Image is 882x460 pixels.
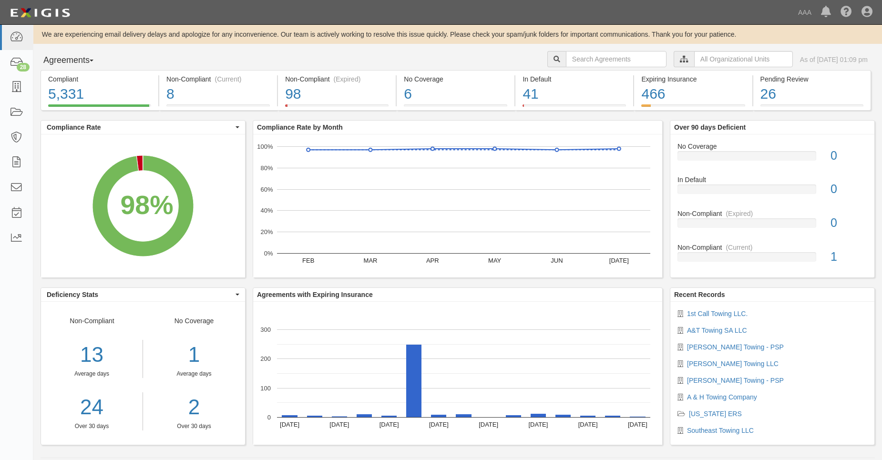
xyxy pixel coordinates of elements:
[280,421,299,428] text: [DATE]
[260,384,271,391] text: 100
[609,257,629,264] text: [DATE]
[267,414,271,421] text: 0
[687,310,748,317] a: 1st Call Towing LLC.
[677,142,867,175] a: No Coverage0
[641,74,745,84] div: Expiring Insurance
[800,55,868,64] div: As of [DATE] 01:09 pm
[641,84,745,104] div: 466
[253,302,662,445] svg: A chart.
[551,257,563,264] text: JUN
[41,316,143,430] div: Non-Compliant
[260,164,273,172] text: 80%
[674,291,725,298] b: Recent Records
[674,123,746,131] b: Over 90 days Deficient
[260,228,273,235] text: 20%
[677,209,867,243] a: Non-Compliant(Expired)0
[260,185,273,193] text: 60%
[285,84,389,104] div: 98
[687,393,757,401] a: A & H Towing Company
[257,291,373,298] b: Agreements with Expiring Insurance
[404,84,507,104] div: 6
[760,74,863,84] div: Pending Review
[823,248,874,266] div: 1
[334,74,361,84] div: (Expired)
[150,340,238,370] div: 1
[404,74,507,84] div: No Coverage
[670,209,874,218] div: Non-Compliant
[566,51,667,67] input: Search Agreements
[48,74,151,84] div: Compliant
[841,7,852,18] i: Help Center - Complianz
[823,215,874,232] div: 0
[121,186,174,224] div: 98%
[41,422,143,430] div: Over 30 days
[166,84,270,104] div: 8
[41,104,158,112] a: Compliant5,331
[687,360,779,368] a: [PERSON_NAME] Towing LLC
[41,340,143,370] div: 13
[47,123,233,132] span: Compliance Rate
[7,4,73,21] img: logo-5460c22ac91f19d4615b14bd174203de0afe785f0fc80cf4dbbc73dc1793850b.png
[677,175,867,209] a: In Default0
[41,370,143,378] div: Average days
[397,104,514,112] a: No Coverage6
[488,257,502,264] text: MAY
[143,316,245,430] div: No Coverage
[753,104,871,112] a: Pending Review26
[260,326,271,333] text: 300
[677,243,867,269] a: Non-Compliant(Current)1
[41,392,143,422] a: 24
[47,290,233,299] span: Deficiency Stats
[48,84,151,104] div: 5,331
[257,143,273,150] text: 100%
[726,209,753,218] div: (Expired)
[670,175,874,184] div: In Default
[823,181,874,198] div: 0
[687,343,784,351] a: [PERSON_NAME] Towing - PSP
[41,134,245,277] svg: A chart.
[364,257,378,264] text: MAR
[515,104,633,112] a: In Default41
[302,257,314,264] text: FEB
[689,410,742,418] a: [US_STATE] ERS
[823,147,874,164] div: 0
[166,74,270,84] div: Non-Compliant (Current)
[578,421,598,428] text: [DATE]
[260,207,273,214] text: 40%
[426,257,439,264] text: APR
[260,355,271,362] text: 200
[257,123,343,131] b: Compliance Rate by Month
[150,392,238,422] a: 2
[793,3,816,22] a: AAA
[17,63,30,72] div: 28
[33,30,882,39] div: We are experiencing email delivery delays and apologize for any inconvenience. Our team is active...
[379,421,399,428] text: [DATE]
[159,104,277,112] a: Non-Compliant(Current)8
[687,427,754,434] a: Southeast Towing LLC
[285,74,389,84] div: Non-Compliant (Expired)
[634,104,752,112] a: Expiring Insurance466
[41,288,245,301] button: Deficiency Stats
[687,377,784,384] a: [PERSON_NAME] Towing - PSP
[215,74,241,84] div: (Current)
[41,121,245,134] button: Compliance Rate
[523,84,626,104] div: 41
[150,422,238,430] div: Over 30 days
[694,51,793,67] input: All Organizational Units
[253,134,662,277] svg: A chart.
[687,327,747,334] a: A&T Towing SA LLC
[628,421,647,428] text: [DATE]
[670,243,874,252] div: Non-Compliant
[670,142,874,151] div: No Coverage
[760,84,863,104] div: 26
[528,421,548,428] text: [DATE]
[429,421,449,428] text: [DATE]
[150,370,238,378] div: Average days
[278,104,396,112] a: Non-Compliant(Expired)98
[41,51,112,70] button: Agreements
